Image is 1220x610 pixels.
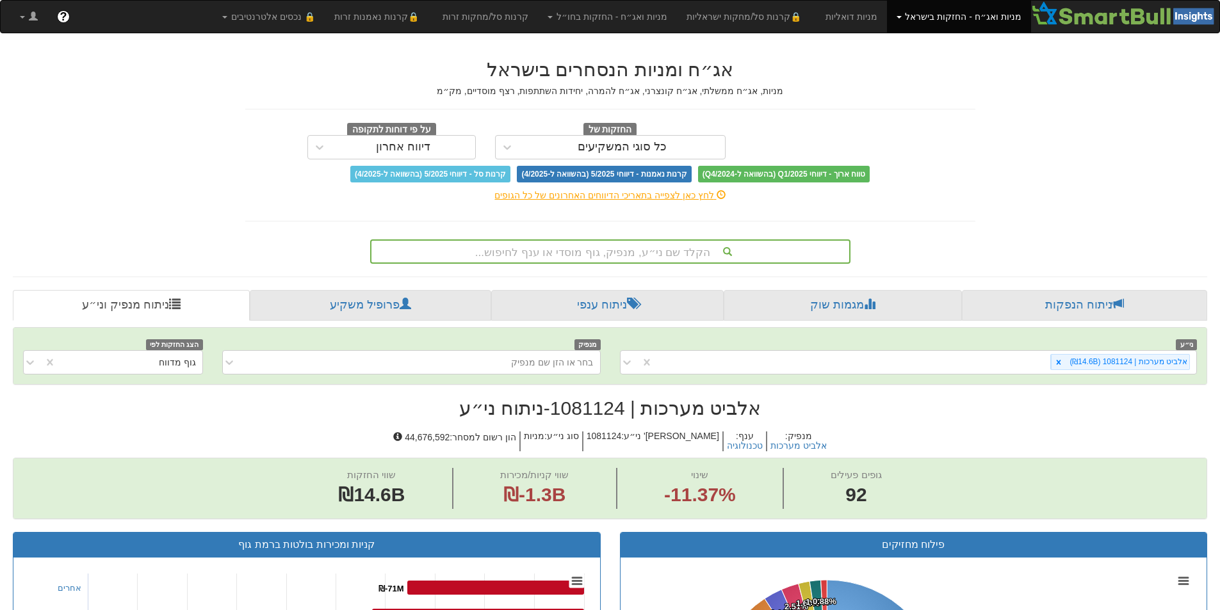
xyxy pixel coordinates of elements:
[722,431,766,451] h5: ענף :
[500,469,569,480] span: שווי קניות/מכירות
[511,356,594,369] div: בחר או הזן שם מנפיק
[962,290,1207,321] a: ניתוח הנפקות
[727,441,763,451] button: טכנולוגיה
[13,397,1207,419] h2: אלביט מערכות | 1081124 - ניתוח ני״ע
[698,166,870,182] span: טווח ארוך - דיווחי Q1/2025 (בהשוואה ל-Q4/2024)
[1066,355,1189,369] div: אלביט מערכות | 1081124 (₪14.6B)
[806,597,829,607] tspan: 1.57%
[503,484,565,505] span: ₪-1.3B
[338,484,405,505] span: ₪14.6B
[578,141,667,154] div: כל סוגי המשקיעים
[60,10,67,23] span: ?
[813,597,836,606] tspan: 0.88%
[691,469,708,480] span: שינוי
[58,583,81,593] a: אחרים
[250,290,491,321] a: פרופיל משקיע
[146,339,202,350] span: הצג החזקות לפי
[831,481,881,509] span: 92
[213,1,325,33] a: 🔒 נכסים אלטרנטיבים
[770,441,827,451] button: אלביט מערכות
[630,539,1198,550] h3: פילוח מחזיקים
[371,241,849,262] div: הקלד שם ני״ע, מנפיק, גוף מוסדי או ענף לחיפוש...
[159,356,196,369] div: גוף מדווח
[538,1,677,33] a: מניות ואג״ח - החזקות בחו״ל
[796,598,820,608] tspan: 1.60%
[724,290,961,321] a: מגמות שוק
[236,189,985,202] div: לחץ כאן לצפייה בתאריכי הדיווחים האחרונים של כל הגופים
[13,290,250,321] a: ניתוח מנפיק וני״ע
[376,141,430,154] div: דיווח אחרון
[245,86,975,96] h5: מניות, אג״ח ממשלתי, אג״ח קונצרני, אג״ח להמרה, יחידות השתתפות, רצף מוסדיים, מק״מ
[433,1,538,33] a: קרנות סל/מחקות זרות
[325,1,434,33] a: 🔒קרנות נאמנות זרות
[816,1,887,33] a: מניות דואליות
[47,1,79,33] a: ?
[350,166,510,182] span: קרנות סל - דיווחי 5/2025 (בהשוואה ל-4/2025)
[347,469,396,480] span: שווי החזקות
[347,123,436,137] span: על פי דוחות לתקופה
[23,539,590,550] h3: קניות ומכירות בולטות ברמת גוף
[766,431,830,451] h5: מנפיק :
[831,469,881,480] span: גופים פעילים
[378,584,404,593] tspan: ₪-71M
[582,431,722,451] h5: [PERSON_NAME]' ני״ע : 1081124
[519,431,582,451] h5: סוג ני״ע : מניות
[574,339,601,350] span: מנפיק
[1031,1,1219,26] img: Smartbull
[664,481,736,509] span: -11.37%
[677,1,815,33] a: 🔒קרנות סל/מחקות ישראליות
[583,123,637,137] span: החזקות של
[491,290,724,321] a: ניתוח ענפי
[245,59,975,80] h2: אג״ח ומניות הנסחרים בישראל
[517,166,691,182] span: קרנות נאמנות - דיווחי 5/2025 (בהשוואה ל-4/2025)
[887,1,1031,33] a: מניות ואג״ח - החזקות בישראל
[1176,339,1197,350] span: ני״ע
[390,431,519,451] h5: הון רשום למסחר : 44,676,592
